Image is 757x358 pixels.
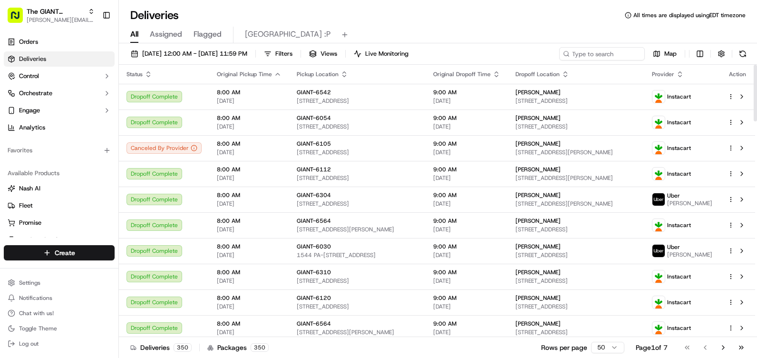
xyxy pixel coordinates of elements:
span: [PERSON_NAME] [515,89,561,96]
span: [STREET_ADDRESS] [515,303,637,310]
button: Chat with us! [4,307,115,320]
button: Live Monitoring [349,47,413,60]
span: Flagged [194,29,222,40]
span: [STREET_ADDRESS] [297,123,418,130]
span: 8:00 AM [217,294,281,302]
span: [DATE] [217,226,281,233]
span: Instacart [667,221,691,229]
span: [DATE] [217,200,281,208]
button: Log out [4,337,115,350]
span: The GIANT Company [27,7,84,16]
button: Create [4,245,115,260]
button: Refresh [736,47,749,60]
span: [DATE] [217,123,281,130]
button: Notifications [4,291,115,305]
span: Original Pickup Time [217,70,272,78]
span: [DATE] [433,328,500,336]
img: profile_instacart_ahold_partner.png [652,322,665,334]
div: Page 1 of 7 [636,343,668,352]
span: Uber [667,243,680,251]
span: [DATE] 12:00 AM - [DATE] 11:59 PM [142,50,247,58]
span: [DATE] [433,226,500,233]
button: [DATE] 12:00 AM - [DATE] 11:59 PM [126,47,252,60]
a: Deliveries [4,51,115,67]
span: Map [664,50,677,58]
span: [PERSON_NAME] [667,199,712,207]
img: profile_instacart_ahold_partner.png [652,168,665,180]
span: [STREET_ADDRESS] [515,277,637,285]
span: Chat with us! [19,309,54,317]
span: Control [19,72,39,80]
span: 9:00 AM [433,268,500,276]
button: Canceled By Provider [126,142,202,154]
button: Orchestrate [4,86,115,101]
span: GIANT-6310 [297,268,331,276]
a: Fleet [8,201,111,210]
a: Nash AI [8,184,111,193]
span: [STREET_ADDRESS] [515,328,637,336]
p: Rows per page [541,343,587,352]
span: 8:00 AM [217,217,281,225]
span: GIANT-6304 [297,191,331,199]
span: GIANT-6112 [297,166,331,173]
span: [STREET_ADDRESS][PERSON_NAME] [515,149,637,156]
button: Toggle Theme [4,322,115,335]
span: [DATE] [433,277,500,285]
span: [PERSON_NAME] [515,217,561,225]
span: Dropoff Location [515,70,560,78]
span: GIANT-6564 [297,217,331,225]
span: [STREET_ADDRESS] [297,149,418,156]
img: profile_uber_ahold_partner.png [652,245,665,257]
span: Deliveries [19,55,46,63]
span: [STREET_ADDRESS] [515,97,637,105]
span: GIANT-6542 [297,89,331,96]
span: Status [126,70,143,78]
span: [STREET_ADDRESS][PERSON_NAME] [297,226,418,233]
span: [DATE] [433,149,500,156]
span: [STREET_ADDRESS] [297,200,418,208]
span: 8:00 AM [217,140,281,148]
button: Engage [4,103,115,118]
span: Instacart [667,273,691,280]
span: [PERSON_NAME] [515,243,561,250]
span: 8:00 AM [217,320,281,328]
span: Promise [19,219,41,227]
span: [PERSON_NAME] [515,166,561,173]
span: [DATE] [217,251,281,259]
span: [DATE] [433,174,500,182]
span: [GEOGRAPHIC_DATA] :P [245,29,330,40]
img: profile_uber_ahold_partner.png [652,193,665,206]
span: [STREET_ADDRESS][PERSON_NAME] [297,328,418,336]
span: GIANT-6030 [297,243,331,250]
span: GIANT-6105 [297,140,331,148]
span: 9:00 AM [433,294,500,302]
span: Orchestrate [19,89,52,98]
span: Settings [19,279,40,287]
button: The GIANT Company[PERSON_NAME][EMAIL_ADDRESS][PERSON_NAME][DOMAIN_NAME] [4,4,98,27]
span: 9:00 AM [433,191,500,199]
a: Orders [4,34,115,50]
img: profile_instacart_ahold_partner.png [652,270,665,283]
span: [PERSON_NAME] [515,294,561,302]
button: [PERSON_NAME][EMAIL_ADDRESS][PERSON_NAME][DOMAIN_NAME] [27,16,95,24]
span: [STREET_ADDRESS] [515,251,637,259]
span: GIANT-6120 [297,294,331,302]
span: All times are displayed using EDT timezone [633,11,746,19]
span: Product Catalog [19,236,65,244]
span: [DATE] [217,149,281,156]
span: Instacart [667,119,691,126]
img: profile_instacart_ahold_partner.png [652,116,665,129]
div: Action [728,70,747,78]
span: Live Monitoring [365,50,408,58]
span: [STREET_ADDRESS][PERSON_NAME] [515,200,637,208]
span: 9:00 AM [433,89,500,96]
span: Notifications [19,294,52,302]
span: [DATE] [217,303,281,310]
span: [DATE] [217,97,281,105]
span: [PERSON_NAME] [515,268,561,276]
button: Settings [4,276,115,289]
span: Toggle Theme [19,325,57,332]
span: Assigned [150,29,182,40]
